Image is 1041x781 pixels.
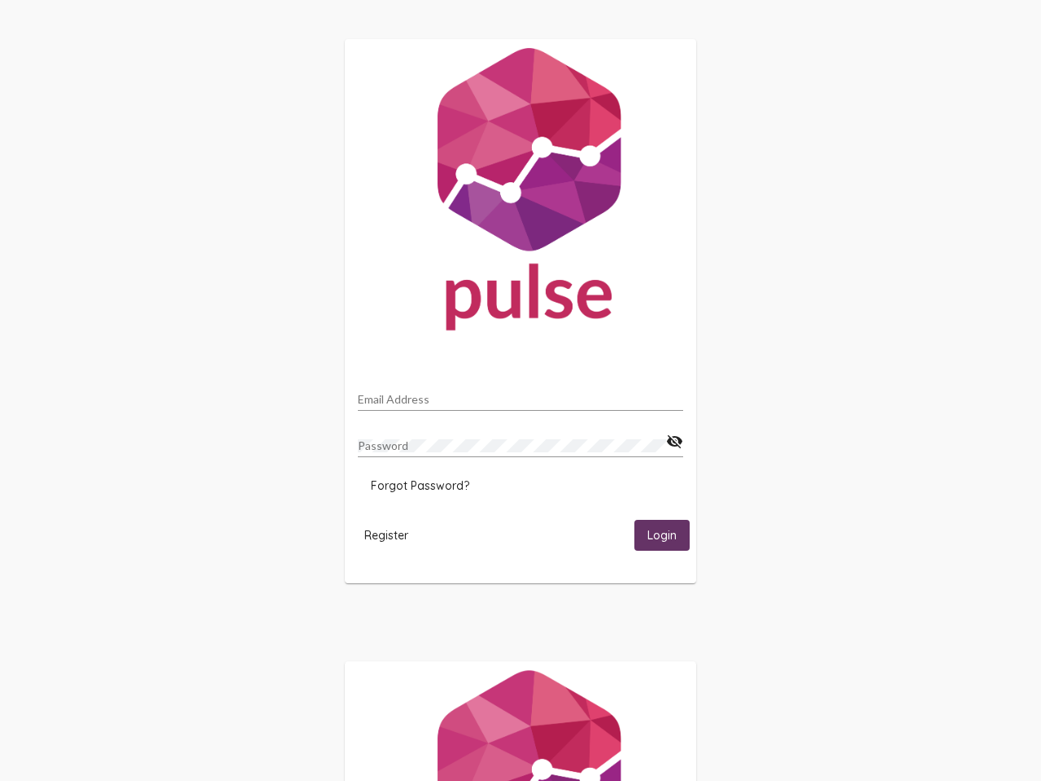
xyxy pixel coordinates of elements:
span: Forgot Password? [371,478,469,493]
span: Login [647,529,677,543]
button: Forgot Password? [358,471,482,500]
button: Login [634,520,690,550]
button: Register [351,520,421,550]
img: Pulse For Good Logo [345,39,696,347]
span: Register [364,528,408,543]
mat-icon: visibility_off [666,432,683,452]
